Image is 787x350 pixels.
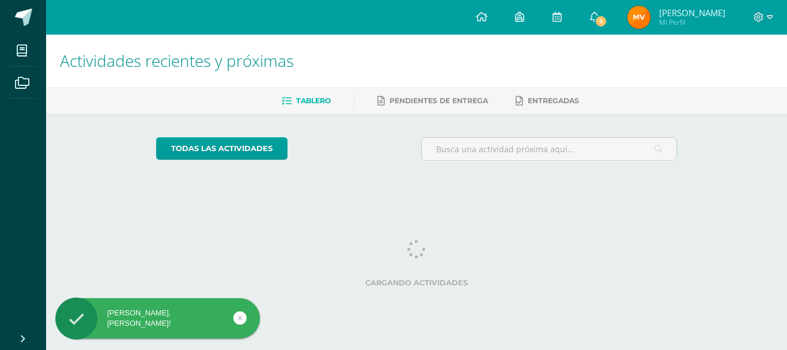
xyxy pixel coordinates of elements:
a: todas las Actividades [156,137,287,160]
span: Tablero [296,96,331,105]
img: 6899a22411a51438bbf30609d73f3228.png [627,6,650,29]
span: Pendientes de entrega [389,96,488,105]
a: Tablero [282,92,331,110]
a: Entregadas [516,92,579,110]
span: Entregadas [528,96,579,105]
input: Busca una actividad próxima aquí... [422,138,677,160]
span: Mi Perfil [659,17,725,27]
a: Pendientes de entrega [377,92,488,110]
span: Actividades recientes y próximas [60,50,294,71]
div: [PERSON_NAME], [PERSON_NAME]! [55,308,260,329]
label: Cargando actividades [156,279,678,287]
span: [PERSON_NAME] [659,7,725,18]
span: 7 [595,15,607,28]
